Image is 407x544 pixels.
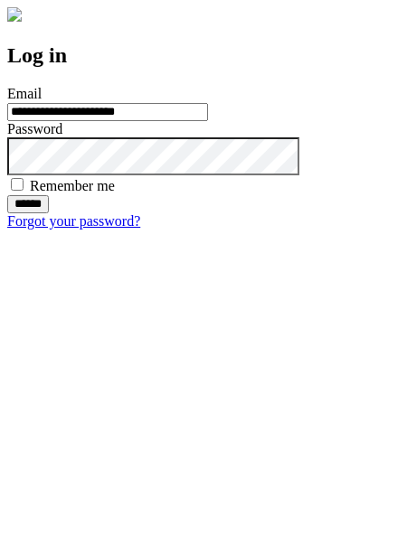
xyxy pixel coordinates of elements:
[7,86,42,101] label: Email
[7,7,22,22] img: logo-4e3dc11c47720685a147b03b5a06dd966a58ff35d612b21f08c02c0306f2b779.png
[30,178,115,193] label: Remember me
[7,213,140,229] a: Forgot your password?
[7,43,400,68] h2: Log in
[7,121,62,136] label: Password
